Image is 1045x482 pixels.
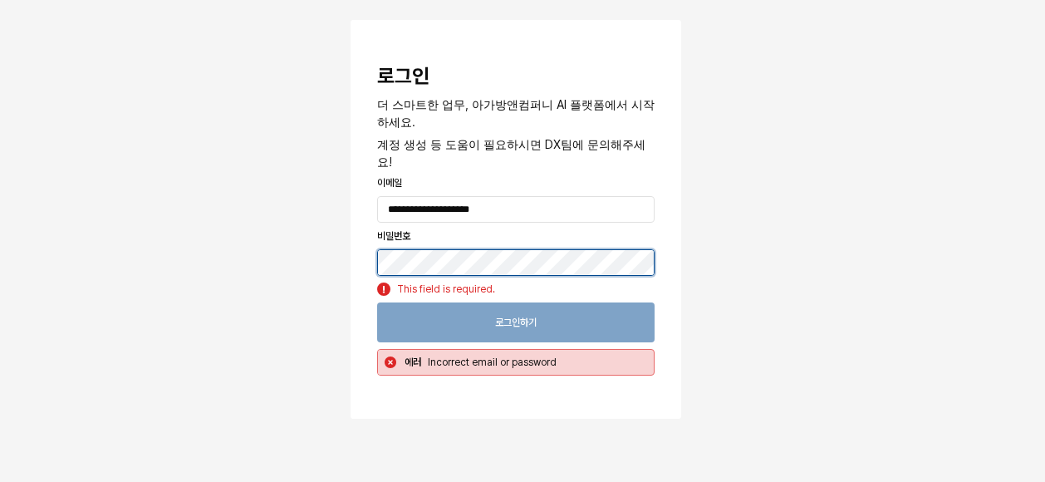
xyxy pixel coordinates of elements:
p: 계정 생성 등 도움이 필요하시면 DX팀에 문의해주세요! [377,135,655,170]
p: Incorrect email or password [428,355,640,370]
p: 에러 [405,355,421,370]
h3: 로그인 [377,65,655,88]
p: 비밀번호 [377,229,655,243]
button: 로그인하기 [377,302,655,342]
p: 더 스마트한 업무, 아가방앤컴퍼니 AI 플랫폼에서 시작하세요. [377,96,655,130]
div: This field is required. [397,283,495,296]
p: 이메일 [377,175,655,190]
p: 로그인하기 [495,316,537,329]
